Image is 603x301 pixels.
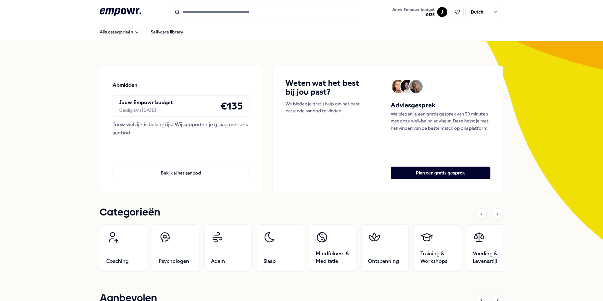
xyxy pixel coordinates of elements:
[392,80,405,93] img: Avatar
[113,121,249,137] div: Jouw welzijn is belangrijk! Wij supporten je graag met ons aanbod.
[368,257,399,265] span: Ontspanning
[95,26,144,38] button: Alle categorieën
[285,79,365,97] h4: Weten wat het best bij jou past?
[409,80,423,93] img: Avatar
[420,250,454,265] span: Training & Workshops
[391,110,490,132] p: We bieden je een gratis gesprek van 30 minuten met onze well-being adviseur. Deze helpt je met he...
[263,257,276,265] span: Slaap
[391,100,490,110] h5: Adviesgesprek
[119,98,173,107] p: Jouw Empowr budget
[152,224,199,272] a: Psychologen
[392,7,435,12] span: Jouw Empowr budget
[316,250,350,265] span: Mindfulness & Meditatie
[113,81,138,89] p: Abmidden
[389,5,437,19] a: Jouw Empowr budget€135
[100,224,147,272] a: Coaching
[204,224,252,272] a: Adem
[159,257,189,265] span: Psychologen
[401,80,414,93] img: Avatar
[257,224,304,272] a: Slaap
[392,12,435,17] span: € 135
[211,257,225,265] span: Adem
[309,224,356,272] a: Mindfulness & Meditatie
[113,167,249,179] button: Bekijk al het aanbod
[473,250,507,265] span: Voeding & Levensstijl
[391,167,490,179] button: Plan een gratis gesprek
[437,7,447,17] button: J
[119,107,173,114] div: Geldig t/m [DATE]
[361,224,409,272] a: Ontspanning
[220,98,243,114] h4: € 135
[113,156,249,179] a: Bekijk al het aanbod
[414,224,461,272] a: Training & Workshops
[95,26,188,38] nav: Main
[285,100,365,115] p: We bieden je gratis hulp om het best passende aanbod te vinden.
[171,5,360,19] input: Search for products, categories or subcategories
[466,224,513,272] a: Voeding & Levensstijl
[100,205,160,221] h1: Categorieën
[391,6,436,19] button: Jouw Empowr budget€135
[146,26,188,38] a: Self-care library
[106,257,129,265] span: Coaching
